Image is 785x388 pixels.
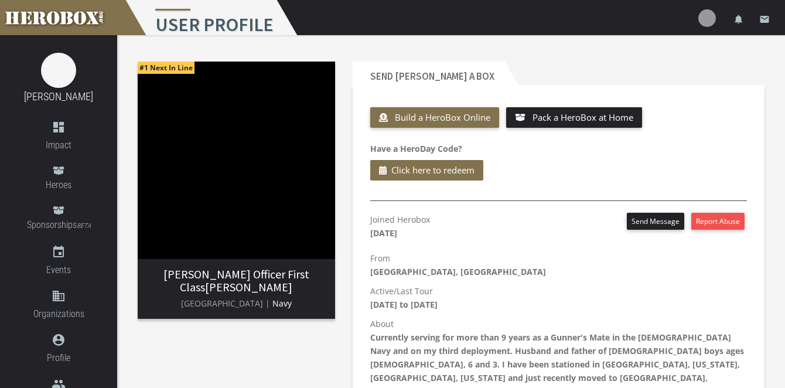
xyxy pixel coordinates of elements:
p: Active/Last Tour [370,284,747,311]
span: Build a HeroBox Online [395,111,490,123]
button: Report Abuse [691,213,745,230]
span: Navy [272,298,292,309]
h2: Send [PERSON_NAME] a Box [353,62,505,85]
i: notifications [733,14,744,25]
span: [PERSON_NAME] Officer First Class [163,267,309,294]
b: [DATE] to [DATE] [370,299,438,310]
img: image [138,62,335,259]
p: Joined Herobox [370,213,430,240]
b: [GEOGRAPHIC_DATA], [GEOGRAPHIC_DATA] [370,266,546,277]
span: #1 Next In Line [138,62,194,74]
img: user-image [698,9,716,27]
h3: [PERSON_NAME] [147,268,326,294]
a: [PERSON_NAME] [24,90,93,103]
p: From [370,251,747,278]
span: [GEOGRAPHIC_DATA] | [181,298,270,309]
img: image [41,53,76,88]
button: Build a HeroBox Online [370,107,499,128]
small: BETA [77,222,91,230]
button: Click here to redeem [370,160,483,181]
button: Pack a HeroBox at Home [506,107,643,128]
span: Pack a HeroBox at Home [533,111,633,123]
b: [DATE] [370,227,397,239]
button: Send Message [627,213,684,230]
i: email [759,14,770,25]
b: Have a HeroDay Code? [370,143,462,154]
span: Click here to redeem [391,163,475,178]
